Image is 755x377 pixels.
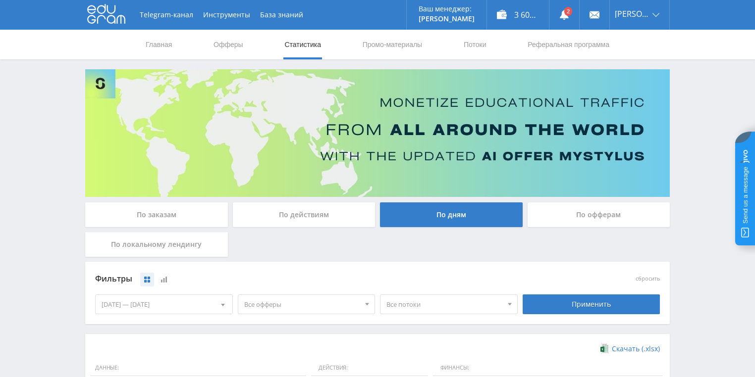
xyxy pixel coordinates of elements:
[96,295,232,314] div: [DATE] — [DATE]
[233,202,376,227] div: По действиям
[85,69,670,197] img: Banner
[527,30,610,59] a: Реферальная программа
[244,295,360,314] span: Все офферы
[523,294,660,314] div: Применить
[600,343,609,353] img: xlsx
[433,360,662,377] span: Финансы:
[311,360,428,377] span: Действия:
[213,30,244,59] a: Офферы
[145,30,173,59] a: Главная
[463,30,487,59] a: Потоки
[380,202,523,227] div: По дням
[419,15,475,23] p: [PERSON_NAME]
[85,202,228,227] div: По заказам
[600,344,660,354] a: Скачать (.xlsx)
[95,272,518,286] div: Фильтры
[528,202,670,227] div: По офферам
[362,30,423,59] a: Промо-материалы
[85,232,228,257] div: По локальному лендингу
[90,360,306,377] span: Данные:
[636,276,660,282] button: сбросить
[612,345,660,353] span: Скачать (.xlsx)
[386,295,502,314] span: Все потоки
[615,10,649,18] span: [PERSON_NAME]
[419,5,475,13] p: Ваш менеджер:
[283,30,322,59] a: Статистика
